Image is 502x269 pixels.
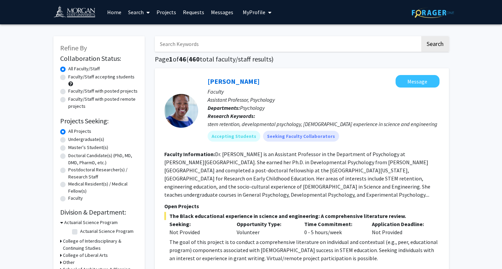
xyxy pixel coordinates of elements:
[60,117,138,125] h2: Projects Seeking:
[240,104,265,111] span: Psychology
[372,220,429,228] p: Application Deadline:
[80,228,134,235] label: Actuarial Science Program
[60,54,138,63] h2: Collaboration Status:
[53,5,101,21] img: Morgan State University Logo
[396,75,439,88] button: Message Karen Watkins-Lewis
[63,252,108,259] h3: College of Liberal Arts
[164,151,215,157] b: Faculty Information:
[180,0,208,24] a: Requests
[68,195,83,202] label: Faculty
[64,219,118,226] h3: Actuarial Science Program
[208,0,237,24] a: Messages
[68,128,91,135] label: All Projects
[68,180,138,195] label: Medical Resident(s) / Medical Fellow(s)
[68,166,138,180] label: Postdoctoral Researcher(s) / Research Staff
[63,259,75,266] h3: Other
[208,96,439,104] p: Assistant Professor, Psychology
[208,104,240,111] b: Departments:
[169,55,173,63] span: 1
[68,136,104,143] label: Undergraduate(s)
[243,9,265,16] span: My Profile
[208,88,439,96] p: Faculty
[189,55,200,63] span: 460
[421,36,449,52] button: Search
[63,238,138,252] h3: College of Interdisciplinary & Continuing Studies
[125,0,153,24] a: Search
[164,202,439,210] p: Open Projects
[68,73,135,80] label: Faculty/Staff accepting students
[237,220,294,228] p: Opportunity Type:
[68,88,138,95] label: Faculty/Staff with posted projects
[60,208,138,216] h2: Division & Department:
[68,96,138,110] label: Faculty/Staff with posted remote projects
[169,220,227,228] p: Seeking:
[208,131,260,142] mat-chip: Accepting Students
[208,77,260,85] a: [PERSON_NAME]
[104,0,125,24] a: Home
[179,55,186,63] span: 46
[153,0,180,24] a: Projects
[164,212,439,220] span: The Black educational experience in science and engineering: A comprehensive literature review.
[155,36,420,52] input: Search Keywords
[263,131,339,142] mat-chip: Seeking Faculty Collaborators
[68,152,138,166] label: Doctoral Candidate(s) (PhD, MD, DMD, PharmD, etc.)
[164,151,430,198] fg-read-more: Dr. [PERSON_NAME] is an Assistant Professor in the Department of Psychology at [PERSON_NAME][GEOG...
[232,220,299,236] div: Volunteer
[155,55,449,63] h1: Page of ( total faculty/staff results)
[299,220,367,236] div: 0 - 5 hours/week
[367,220,434,236] div: Not Provided
[208,113,255,119] b: Research Keywords:
[169,238,439,262] p: The goal of this project is to conduct a comprehensive literature on individual and contextual (e...
[68,65,100,72] label: All Faculty/Staff
[208,120,439,128] div: stem retention, developmental psychology, [DEMOGRAPHIC_DATA] experience in science and engineering
[304,220,362,228] p: Time Commitment:
[68,144,108,151] label: Master's Student(s)
[169,228,227,236] div: Not Provided
[60,44,87,52] span: Refine By
[5,239,29,264] iframe: Chat
[412,7,454,18] img: ForagerOne Logo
